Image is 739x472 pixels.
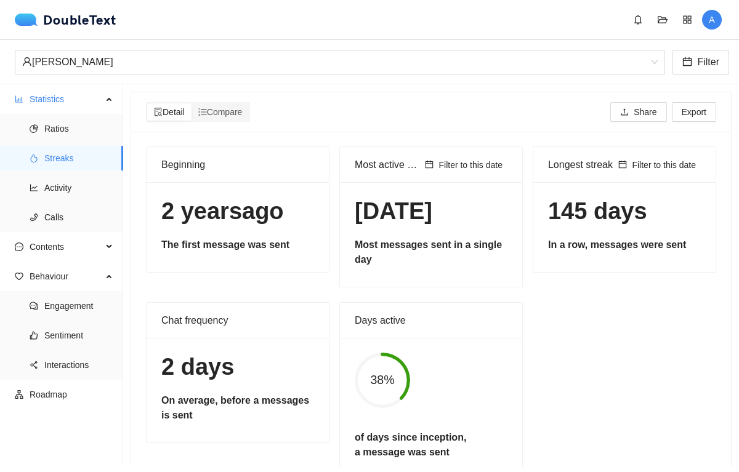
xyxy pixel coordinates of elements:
[161,303,314,338] div: Chat frequency
[30,124,38,133] span: pie-chart
[161,238,314,252] h5: The first message was sent
[161,353,314,382] h1: 2 days
[30,183,38,192] span: line-chart
[697,54,719,70] span: Filter
[30,213,38,222] span: phone
[30,361,38,369] span: share-alt
[44,116,113,141] span: Ratios
[355,147,420,182] div: Most active day
[198,107,243,117] span: Compare
[425,160,434,170] span: calendar
[355,303,507,338] div: Days active
[629,15,647,25] span: bell
[653,10,672,30] button: folder-open
[15,95,23,103] span: bar-chart
[44,294,113,318] span: Engagement
[30,302,38,310] span: comment
[438,158,503,172] span: Filter to this date
[161,147,314,182] div: Beginning
[15,272,23,281] span: heart
[30,264,102,289] span: Behaviour
[610,102,666,122] button: uploadShare
[44,353,113,377] span: Interactions
[30,331,38,340] span: like
[161,393,314,423] h5: On average, before a messages is sent
[634,105,656,119] span: Share
[154,108,163,116] span: file-search
[618,160,627,170] span: calendar
[678,15,697,25] span: appstore
[620,108,629,118] span: upload
[355,197,507,226] h1: [DATE]
[44,205,113,230] span: Calls
[198,108,207,116] span: ordered-list
[44,146,113,170] span: Streaks
[22,50,658,74] span: Hannah Parkin
[548,157,613,172] div: Longest streak
[420,158,507,172] button: calendarFilter to this date
[30,382,113,407] span: Roadmap
[355,374,410,386] span: 38%
[15,14,116,26] a: logoDoubleText
[355,238,507,267] h5: Most messages sent in a single day
[548,197,701,226] h1: 145 days
[22,57,32,66] span: user
[161,197,314,226] h1: 2 years ago
[653,15,672,25] span: folder-open
[22,50,647,74] div: [PERSON_NAME]
[613,158,701,172] button: calendarFilter to this date
[672,102,716,122] button: Export
[709,10,714,30] span: A
[15,242,23,251] span: message
[548,238,701,252] h5: In a row, messages were sent
[672,50,729,74] button: calendarFilter
[154,107,185,117] span: Detail
[682,57,692,68] span: calendar
[677,10,697,30] button: appstore
[44,175,113,200] span: Activity
[355,430,466,460] h5: of days since inception, a message was sent
[628,10,648,30] button: bell
[682,105,706,119] span: Export
[632,158,696,172] span: Filter to this date
[15,14,43,26] img: logo
[44,323,113,348] span: Sentiment
[15,390,23,399] span: apartment
[30,154,38,162] span: fire
[30,87,102,111] span: Statistics
[15,14,116,26] div: DoubleText
[30,234,102,259] span: Contents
